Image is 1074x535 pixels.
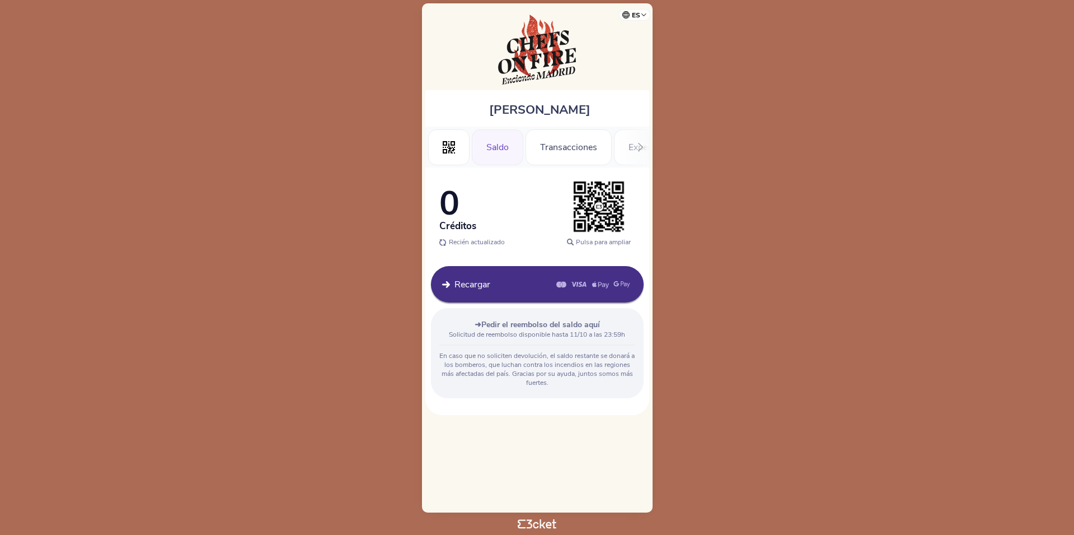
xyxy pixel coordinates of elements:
[439,330,635,339] p: Solicitud de reembolso disponible hasta 11/10 a las 23:59h
[498,15,575,85] img: Chefs on Fire Madrid 2025
[526,140,612,152] a: Transacciones
[571,179,627,235] img: transparent_placeholder.3f4e7402.png
[489,101,590,118] span: [PERSON_NAME]
[526,129,612,165] div: Transacciones
[449,238,505,246] span: Recién actualizado
[481,319,600,330] span: Pedir el reembolso del saldo aquí
[454,278,490,291] span: Recargar
[472,129,523,165] div: Saldo
[614,129,693,165] div: Experiencias
[439,351,635,387] p: En caso que no soliciten devolución, el saldo restante se donará a los bomberos, que luchan contr...
[614,140,693,152] a: Experiencias
[472,140,523,152] a: Saldo
[439,319,635,330] p: ➜
[576,238,631,246] span: Pulsa para ampliar
[439,180,459,226] span: 0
